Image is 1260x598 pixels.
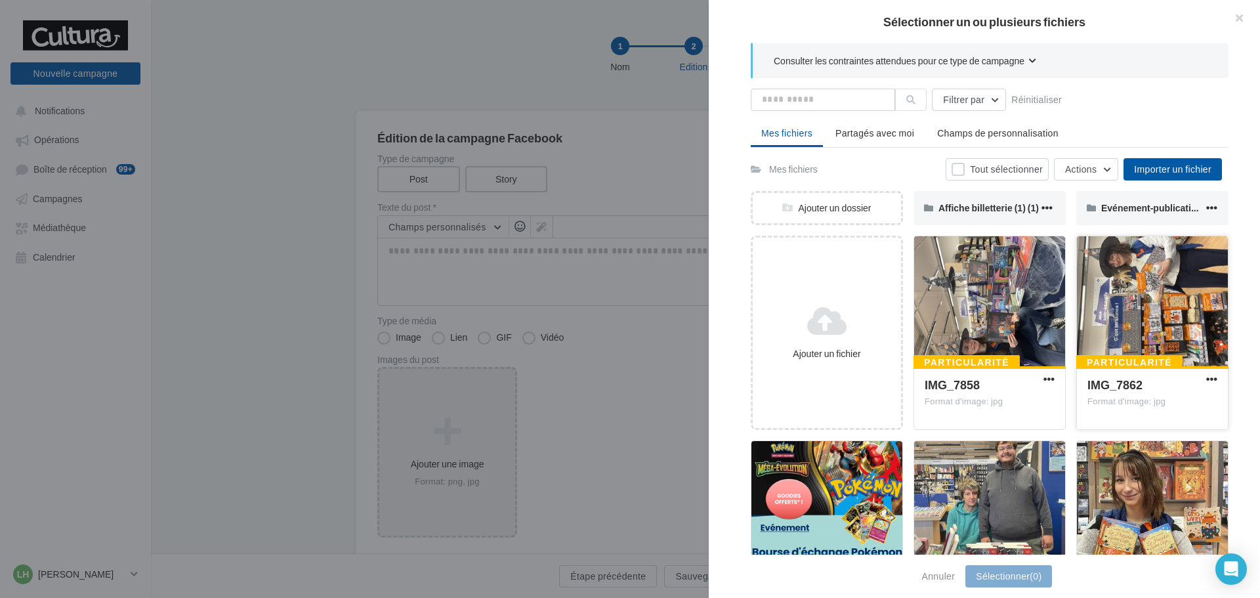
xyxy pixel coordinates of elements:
button: Consulter les contraintes attendues pour ce type de campagne [774,54,1036,70]
div: Mes fichiers [769,163,818,176]
span: Consulter les contraintes attendues pour ce type de campagne [774,54,1024,68]
span: Partagés avec moi [835,127,914,139]
div: Format d'image: jpg [1087,396,1217,408]
button: Sélectionner(0) [965,565,1052,587]
span: Actions [1065,163,1097,175]
button: Réinitialiser [1006,92,1067,108]
button: Filtrer par [932,89,1006,111]
div: Ajouter un fichier [758,347,896,360]
span: IMG_7858 [925,377,980,392]
div: Ajouter un dossier [753,202,901,215]
button: Tout sélectionner [946,158,1049,181]
span: Champs de personnalisation [937,127,1059,139]
div: Open Intercom Messenger [1215,553,1247,585]
span: Mes fichiers [761,127,812,139]
span: (0) [1030,570,1041,582]
span: Importer un fichier [1134,163,1211,175]
button: Importer un fichier [1123,158,1222,181]
div: Format d'image: jpg [925,396,1055,408]
h2: Sélectionner un ou plusieurs fichiers [730,16,1239,28]
div: Particularité [1076,355,1183,370]
button: Actions [1054,158,1118,181]
span: Evénement-publication-Facebook [1101,202,1248,213]
span: IMG_7862 [1087,377,1143,392]
span: Affiche billetterie (1) (1) [938,202,1039,213]
button: Annuler [917,568,961,584]
div: Particularité [913,355,1020,370]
